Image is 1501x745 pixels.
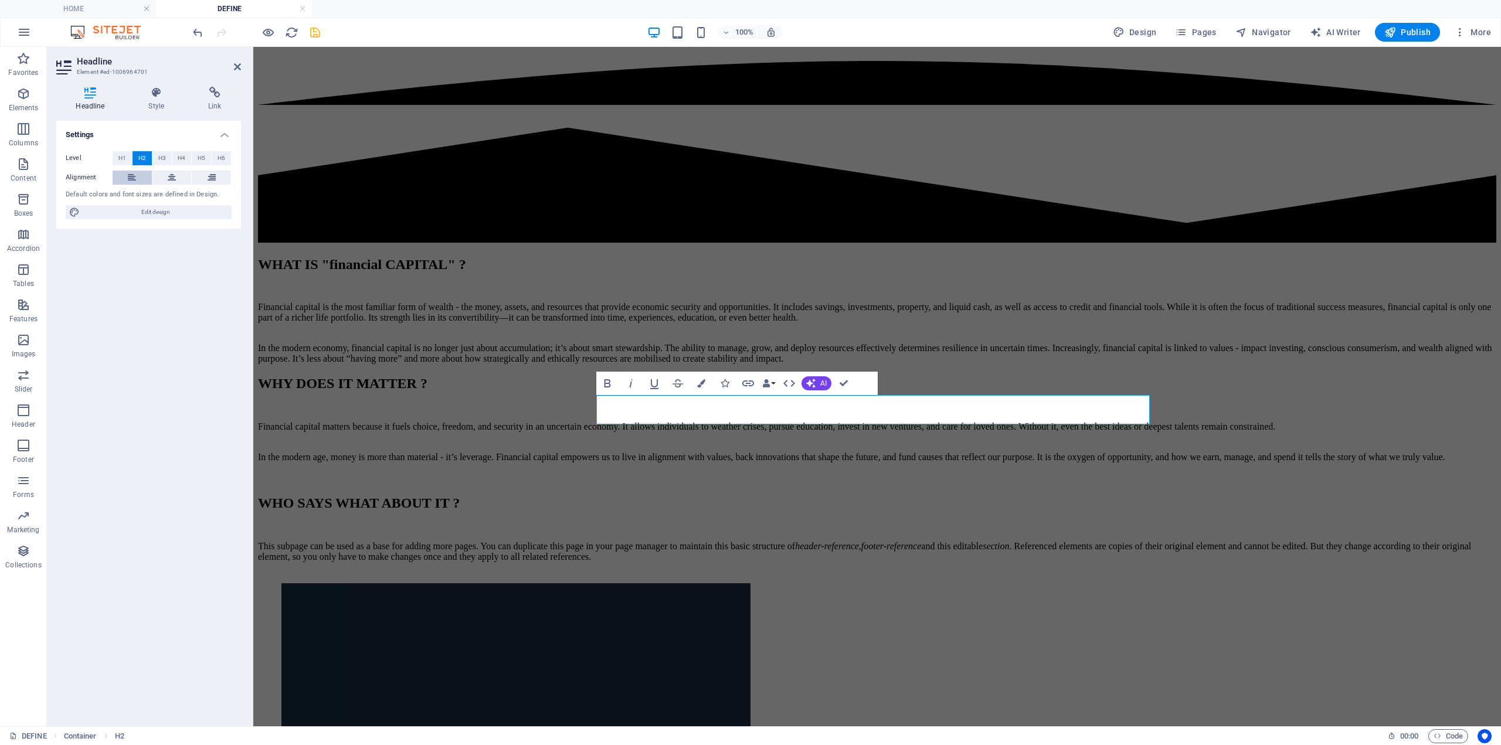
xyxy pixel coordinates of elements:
[284,25,298,39] button: reload
[67,25,155,39] img: Editor Logo
[212,151,231,165] button: H6
[118,151,126,165] span: H1
[15,385,33,394] p: Slider
[9,314,38,324] p: Features
[66,205,232,219] button: Edit design
[1305,23,1366,42] button: AI Writer
[1434,729,1463,743] span: Code
[83,205,228,219] span: Edit design
[12,349,36,359] p: Images
[152,151,172,165] button: H3
[191,26,205,39] i: Undo: Change text (Ctrl+Z)
[218,151,225,165] span: H6
[77,56,241,67] h2: Headline
[735,25,754,39] h6: 100%
[1108,23,1162,42] div: Design (Ctrl+Alt+Y)
[1231,23,1296,42] button: Navigator
[115,729,124,743] span: Click to select. Double-click to edit
[1449,23,1496,42] button: More
[56,87,129,111] h4: Headline
[66,151,113,165] label: Level
[12,420,35,429] p: Header
[189,87,241,111] h4: Link
[156,2,312,15] h4: DEFINE
[1454,26,1491,38] span: More
[7,525,39,535] p: Marketing
[5,448,1243,464] h2: WHO SAYS WHAT ABOUT IT ?
[172,151,192,165] button: H4
[192,151,211,165] button: H5
[737,372,759,395] button: Link
[11,174,36,183] p: Content
[198,151,205,165] span: H5
[9,729,47,743] a: Click to cancel selection. Double-click to open Pages
[8,68,38,77] p: Favorites
[129,87,189,111] h4: Style
[1384,26,1431,38] span: Publish
[56,121,241,142] h4: Settings
[643,372,665,395] button: Underline (Ctrl+U)
[760,372,777,395] button: Data Bindings
[113,151,132,165] button: H1
[66,171,113,185] label: Alignment
[1408,732,1410,740] span: :
[714,372,736,395] button: Icons
[1428,729,1468,743] button: Code
[13,279,34,288] p: Tables
[64,729,97,743] span: Click to select. Double-click to edit
[820,380,827,387] span: AI
[133,151,152,165] button: H2
[718,25,759,39] button: 100%
[77,67,218,77] h3: Element #ed-1006964701
[13,490,34,499] p: Forms
[191,25,205,39] button: undo
[766,27,776,38] i: On resize automatically adjust zoom level to fit chosen device.
[158,151,166,165] span: H3
[308,25,322,39] button: save
[690,372,712,395] button: Colors
[1113,26,1157,38] span: Design
[833,372,855,395] button: Confirm (Ctrl+⏎)
[5,560,41,570] p: Collections
[596,372,619,395] button: Bold (Ctrl+B)
[14,209,33,218] p: Boxes
[64,729,124,743] nav: breadcrumb
[7,244,40,253] p: Accordion
[1170,23,1221,42] button: Pages
[778,372,800,395] button: HTML
[178,151,185,165] span: H4
[1235,26,1291,38] span: Navigator
[13,455,34,464] p: Footer
[1175,26,1216,38] span: Pages
[9,138,38,148] p: Columns
[1108,23,1162,42] button: Design
[9,103,39,113] p: Elements
[138,151,146,165] span: H2
[66,190,232,200] div: Default colors and font sizes are defined in Design.
[620,372,642,395] button: Italic (Ctrl+I)
[802,376,831,390] button: AI
[1388,729,1419,743] h6: Session time
[261,25,275,39] button: Click here to leave preview mode and continue editing
[1400,729,1418,743] span: 00 00
[285,26,298,39] i: Reload page
[1478,729,1492,743] button: Usercentrics
[1375,23,1440,42] button: Publish
[1310,26,1361,38] span: AI Writer
[667,372,689,395] button: Strikethrough
[308,26,322,39] i: Save (Ctrl+S)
